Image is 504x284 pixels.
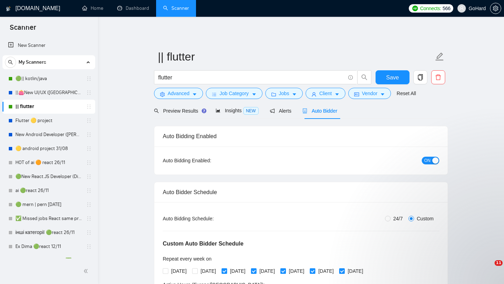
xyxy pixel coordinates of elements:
span: info-circle [348,75,353,80]
span: Custom [414,215,436,222]
span: holder [86,244,92,249]
span: Jobs [279,90,289,97]
span: caret-down [192,92,197,97]
a: ai 🟢react 26/11 [15,184,82,198]
span: Vendor [362,90,377,97]
span: holder [86,146,92,151]
span: holder [86,90,92,95]
span: 566 [443,5,450,12]
span: holder [86,216,92,221]
div: Auto Bidder Schedule [163,182,439,202]
button: search [5,57,16,68]
span: idcard [354,92,359,97]
span: search [358,74,371,80]
span: holder [86,160,92,165]
span: Connects: [420,5,441,12]
span: search [154,108,159,113]
span: area-chart [216,108,220,113]
span: Preview Results [154,108,204,114]
input: Search Freelance Jobs... [158,73,345,82]
span: 24/7 [391,215,406,222]
span: [DATE] [168,267,189,275]
a: ✅ Missed jobs React same project 23/08 [15,212,82,226]
a: 🟢|| kotlin/java [15,72,82,86]
span: caret-down [335,92,339,97]
span: user [311,92,316,97]
span: edit [435,52,444,61]
button: delete [431,70,445,84]
span: NEW [243,107,259,115]
a: dashboardDashboard [117,5,149,11]
a: setting [490,6,501,11]
span: caret-down [292,92,297,97]
span: Job Category [219,90,248,97]
span: double-left [83,268,90,275]
span: Insights [216,108,258,113]
button: folderJobscaret-down [265,88,303,99]
span: copy [414,74,427,80]
span: setting [160,92,165,97]
span: holder [86,76,92,81]
span: Client [319,90,332,97]
button: setting [490,3,501,14]
span: notification [270,108,275,113]
span: My Scanners [19,55,46,69]
span: holder [86,230,92,235]
span: delete [432,74,445,80]
span: caret-down [380,92,385,97]
span: Auto Bidder [302,108,337,114]
span: [DATE] [345,267,366,275]
span: [DATE] [227,267,248,275]
span: holder [86,258,92,263]
span: search [5,60,16,65]
div: Tooltip anchor [201,108,207,114]
img: upwork-logo.png [412,6,418,11]
a: homeHome [82,5,103,11]
span: [DATE] [315,267,336,275]
span: Advanced [168,90,189,97]
a: New Android Developer ([PERSON_NAME]) [15,128,82,142]
span: ON [424,157,430,164]
a: ||👛New UI/UX ([GEOGRAPHIC_DATA]) [15,86,82,100]
input: Scanner name... [158,48,434,65]
button: userClientcaret-down [306,88,345,99]
button: idcardVendorcaret-down [348,88,391,99]
a: 🟢 mern | pern [DATE] [15,198,82,212]
span: [DATE] [257,267,278,275]
h5: Custom Auto Bidder Schedule [163,240,244,248]
img: logo [6,3,11,14]
span: setting [490,6,501,11]
a: searchScanner [163,5,189,11]
button: copy [413,70,427,84]
a: Flutter 🟡 project [15,114,82,128]
a: HOT of ai 🟠 react 26/11 [15,156,82,170]
span: caret-down [252,92,257,97]
span: holder [86,188,92,193]
span: user [459,6,464,11]
div: Auto Bidding Schedule: [163,215,255,222]
button: search [357,70,371,84]
span: [DATE] [198,267,219,275]
div: Auto Bidding Enabled [163,126,439,146]
span: bars [212,92,217,97]
button: settingAdvancedcaret-down [154,88,203,99]
iframe: Intercom live chat [480,260,497,277]
span: 11 [495,260,503,266]
span: Alerts [270,108,292,114]
li: New Scanner [2,38,95,52]
span: Save [386,73,399,82]
a: 🟢New React.JS Developer (Dima H) [15,170,82,184]
div: Auto Bidding Enabled: [163,157,255,164]
span: holder [86,104,92,109]
a: Reset All [397,90,416,97]
a: 🟡 android project 31/08 [15,142,82,156]
span: holder [86,202,92,207]
a: Ex Dima 🟢react 12/11 [15,240,82,254]
a: New Scanner [8,38,90,52]
a: [PERSON_NAME] profile ✅ Missed jobs React not take to 2025 26/11 [15,254,82,268]
button: barsJob Categorycaret-down [206,88,262,99]
span: folder [271,92,276,97]
span: holder [86,174,92,179]
span: [DATE] [286,267,307,275]
span: holder [86,118,92,123]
